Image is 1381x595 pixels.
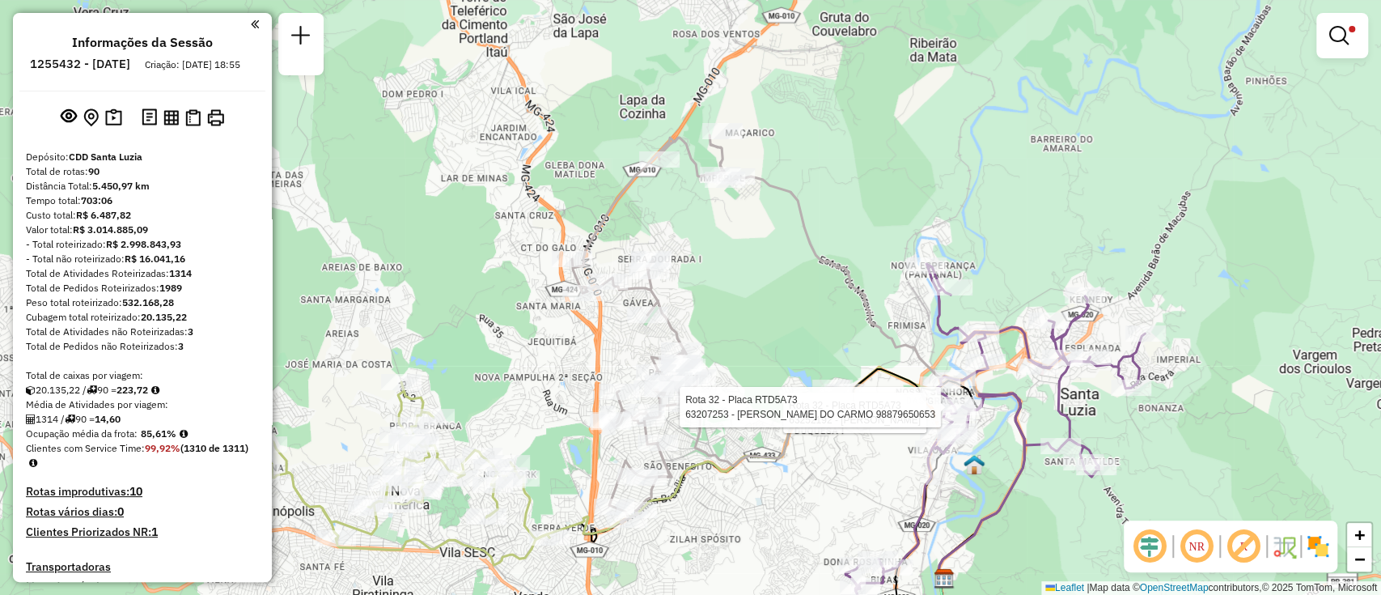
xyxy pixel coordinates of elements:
span: | [1087,582,1089,593]
i: Total de rotas [65,414,75,424]
strong: 0 [117,504,124,519]
a: OpenStreetMap [1140,582,1209,593]
a: Exibir filtros [1323,19,1362,52]
i: Total de rotas [87,385,97,395]
img: CDD Santa Luzia [934,568,955,589]
em: Média calculada utilizando a maior ocupação (%Peso ou %Cubagem) de cada rota da sessão. Rotas cro... [180,429,188,439]
strong: 90 [88,165,100,177]
strong: 14,60 [95,413,121,425]
h4: Lista de veículos [26,580,259,593]
div: Total de caixas por viagem: [26,368,259,383]
h4: Rotas improdutivas: [26,485,259,499]
span: + [1354,525,1365,545]
div: Peso total roteirizado: [26,295,259,310]
span: Ocultar NR [1177,527,1216,566]
span: Exibir rótulo [1224,527,1263,566]
div: Valor total: [26,223,259,237]
div: Criação: [DATE] 18:55 [138,57,247,72]
img: Cross Santa Luzia [964,454,985,475]
div: Total de Atividades não Roteirizadas: [26,325,259,339]
h4: Clientes Priorizados NR: [26,525,259,539]
a: Zoom out [1347,547,1371,572]
button: Painel de Sugestão [102,105,125,130]
div: Total de Atividades Roteirizadas: [26,266,259,281]
div: Map data © contributors,© 2025 TomTom, Microsoft [1041,581,1381,595]
i: Total de Atividades [26,414,36,424]
img: Fluxo de ruas [1271,533,1297,559]
strong: 5.450,97 km [92,180,150,192]
strong: R$ 2.998.843,93 [106,238,181,250]
div: - Total não roteirizado: [26,252,259,266]
strong: 3 [178,340,184,352]
strong: 3 [188,325,193,338]
a: Zoom in [1347,523,1371,547]
span: Clientes com Service Time: [26,442,145,454]
i: Meta Caixas/viagem: 203,60 Diferença: 20,12 [151,385,159,395]
strong: 10 [129,484,142,499]
h4: Informações da Sessão [72,35,213,50]
h4: Rotas vários dias: [26,505,259,519]
img: Exibir/Ocultar setores [1305,533,1331,559]
h4: Transportadoras [26,560,259,574]
strong: 85,61% [141,427,176,440]
strong: 703:06 [81,194,112,206]
span: Filtro Ativo [1349,26,1355,32]
a: Clique aqui para minimizar o painel [251,15,259,33]
div: 20.135,22 / 90 = [26,383,259,397]
strong: 1989 [159,282,182,294]
div: Depósito: [26,150,259,164]
button: Exibir sessão original [57,104,80,130]
span: Ocupação média da frota: [26,427,138,440]
h6: 1255432 - [DATE] [30,57,130,71]
div: Cubagem total roteirizado: [26,310,259,325]
a: Leaflet [1045,582,1084,593]
div: 1314 / 90 = [26,412,259,427]
strong: CDD Santa Luzia [69,151,142,163]
strong: 20.135,22 [141,311,187,323]
div: - Total roteirizado: [26,237,259,252]
strong: 99,92% [145,442,180,454]
strong: R$ 16.041,16 [125,253,185,265]
strong: (1310 de 1311) [180,442,248,454]
button: Visualizar Romaneio [182,106,204,130]
em: Rotas cross docking consideradas [29,458,37,468]
div: Distância Total: [26,179,259,193]
i: Cubagem total roteirizado [26,385,36,395]
div: Total de Pedidos Roteirizados: [26,281,259,295]
strong: 1314 [169,267,192,279]
button: Centralizar mapa no depósito ou ponto de apoio [80,105,102,130]
a: Nova sessão e pesquisa [285,19,317,56]
strong: 1 [151,525,158,539]
div: Média de Atividades por viagem: [26,397,259,412]
strong: R$ 6.487,82 [76,209,131,221]
strong: R$ 3.014.885,09 [73,223,148,236]
div: Total de Pedidos não Roteirizados: [26,339,259,354]
span: Ocultar deslocamento [1130,527,1169,566]
button: Logs desbloquear sessão [138,105,160,130]
strong: 532.168,28 [122,296,174,308]
div: Total de rotas: [26,164,259,179]
div: Custo total: [26,208,259,223]
strong: 223,72 [116,384,148,396]
button: Imprimir Rotas [204,106,227,130]
button: Visualizar relatório de Roteirização [160,106,182,128]
span: − [1354,549,1365,569]
div: Tempo total: [26,193,259,208]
